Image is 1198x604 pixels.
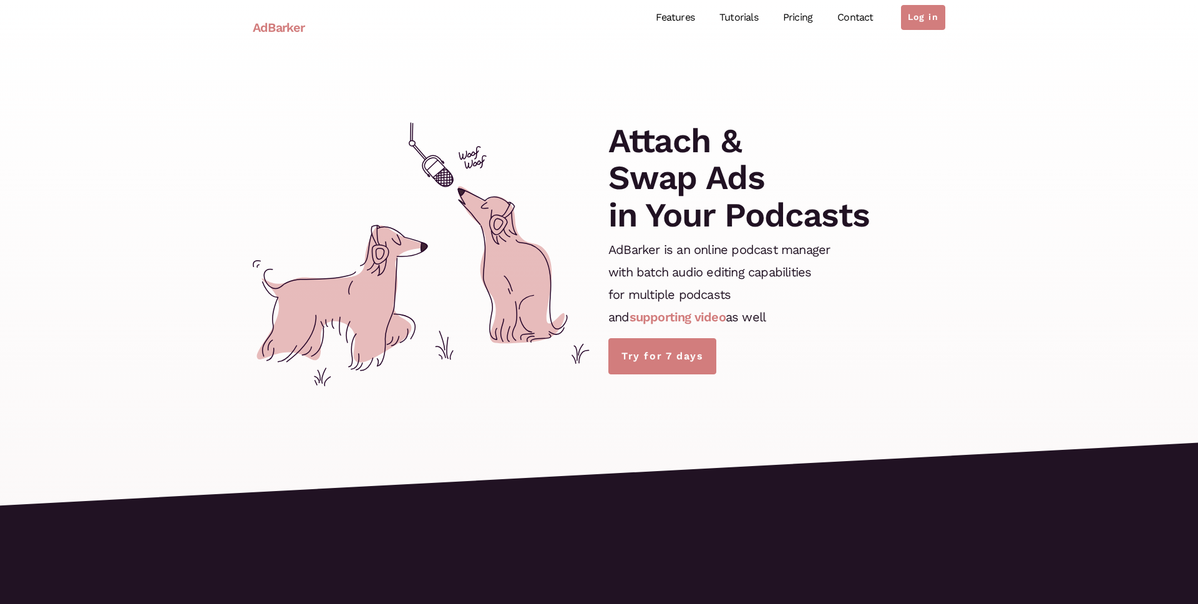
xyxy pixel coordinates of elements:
h1: Attach & Swap Ads in Your Podcasts [608,122,870,233]
a: supporting video [630,309,726,324]
a: Try for 7 days [608,338,716,374]
img: cover.svg [253,122,590,386]
p: AdBarker is an online podcast manager with batch audio editing capabilities for multiple podcasts... [608,238,830,328]
a: AdBarker [253,13,305,42]
a: Log in [901,5,945,30]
